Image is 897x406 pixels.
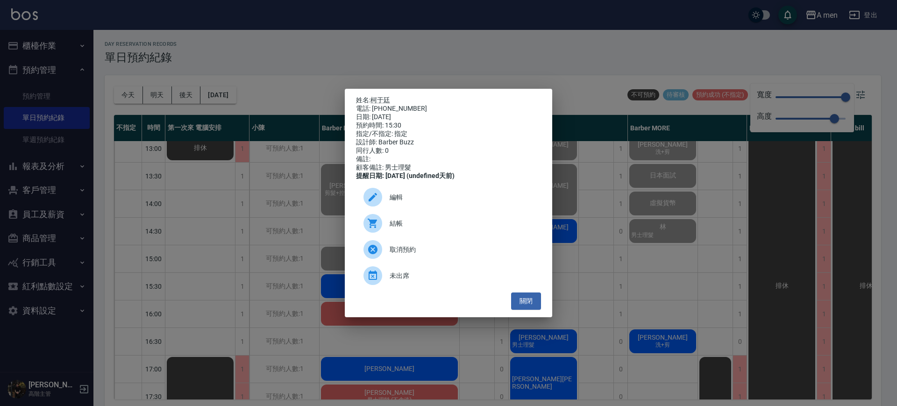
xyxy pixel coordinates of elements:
[356,121,541,130] div: 預約時間: 15:30
[390,219,534,228] span: 結帳
[356,130,541,138] div: 指定/不指定: 指定
[511,292,541,310] button: 關閉
[356,184,541,210] div: 編輯
[356,155,541,164] div: 備註:
[370,96,390,104] a: 柯于廷
[356,105,541,113] div: 電話: [PHONE_NUMBER]
[356,147,541,155] div: 同行人數: 0
[390,245,534,255] span: 取消預約
[390,192,534,202] span: 編輯
[356,172,541,180] div: 提醒日期: [DATE] (undefined天前)
[356,210,541,236] a: 結帳
[356,263,541,289] div: 未出席
[356,164,541,172] div: 顧客備註: 男士理髮
[356,96,541,105] p: 姓名:
[356,236,541,263] div: 取消預約
[390,271,534,281] span: 未出席
[356,138,541,147] div: 設計師: Barber Buzz
[356,113,541,121] div: 日期: [DATE]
